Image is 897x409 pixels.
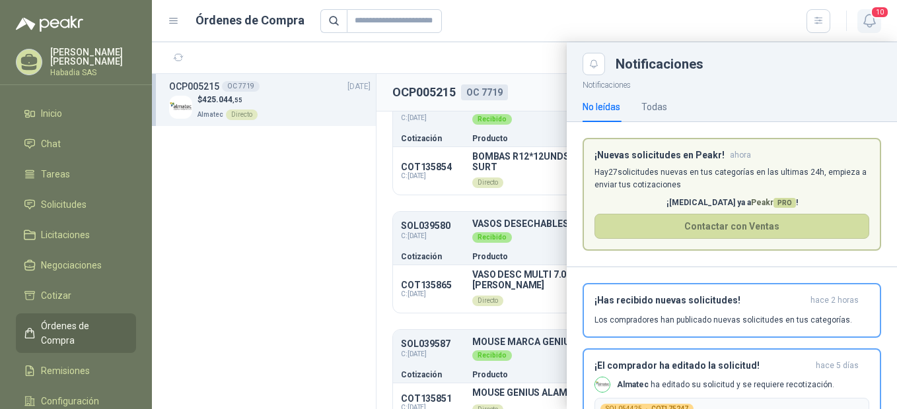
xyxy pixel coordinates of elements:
[16,358,136,383] a: Remisiones
[16,101,136,126] a: Inicio
[773,198,796,208] span: PRO
[16,162,136,187] a: Tareas
[41,106,62,121] span: Inicio
[16,192,136,217] a: Solicitudes
[41,258,102,272] span: Negociaciones
[567,75,897,92] p: Notificaciones
[583,283,881,338] button: ¡Has recibido nuevas solicitudes!hace 2 horas Los compradores han publicado nuevas solicitudes en...
[50,69,136,77] p: Habadia SAS
[41,167,70,181] span: Tareas
[41,363,90,378] span: Remisiones
[16,131,136,156] a: Chat
[594,214,869,239] button: Contactar con Ventas
[594,166,869,191] p: Hay 27 solicitudes nuevas en tus categorías en las ultimas 24h, empieza a enviar tus cotizaciones
[871,6,889,18] span: 10
[594,150,725,161] h3: ¡Nuevas solicitudes en Peakr!
[41,228,90,242] span: Licitaciones
[16,222,136,247] a: Licitaciones
[41,288,71,303] span: Cotizar
[751,198,796,207] span: Peakr
[730,150,751,161] span: ahora
[41,319,124,348] span: Órdenes de Compra
[594,314,852,326] p: Los compradores han publicado nuevas solicitudes en tus categorías.
[583,53,605,75] button: Close
[616,57,881,71] div: Notificaciones
[41,137,61,151] span: Chat
[50,47,136,66] p: [PERSON_NAME] [PERSON_NAME]
[810,295,859,306] span: hace 2 horas
[41,394,99,408] span: Configuración
[16,16,83,32] img: Logo peakr
[857,9,881,33] button: 10
[594,295,805,306] h3: ¡Has recibido nuevas solicitudes!
[816,360,859,371] span: hace 5 días
[16,283,136,308] a: Cotizar
[583,100,620,114] div: No leídas
[196,11,305,30] h1: Órdenes de Compra
[594,360,810,371] h3: ¡El comprador ha editado la solicitud!
[41,197,87,212] span: Solicitudes
[617,380,649,389] b: Almatec
[16,253,136,278] a: Negociaciones
[594,197,869,209] p: ¡[MEDICAL_DATA] ya a !
[16,313,136,353] a: Órdenes de Compra
[641,100,667,114] div: Todas
[617,379,834,391] p: ha editado su solicitud y se requiere recotización.
[595,377,610,392] img: Company Logo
